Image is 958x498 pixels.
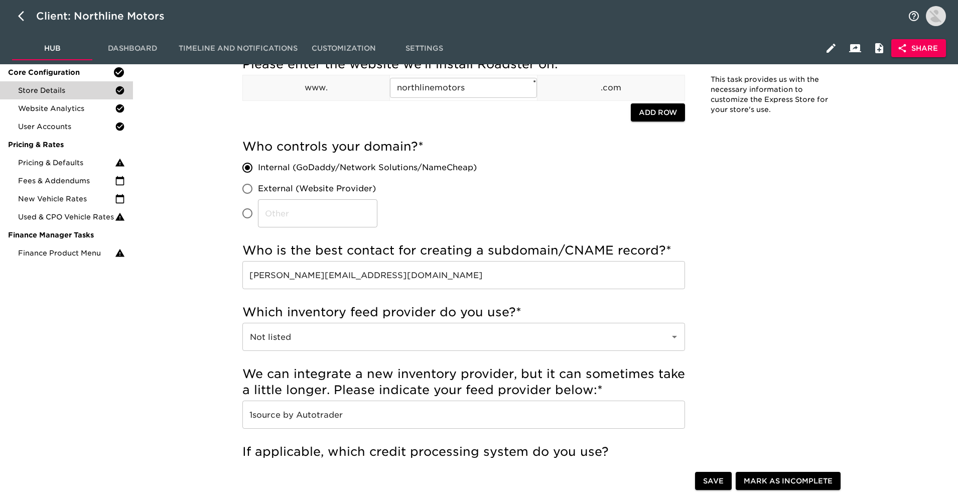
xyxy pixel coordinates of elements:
span: Fees & Addendums [18,176,115,186]
span: Add Row [639,106,677,119]
button: Edit Hub [819,36,843,60]
button: Add Row [631,103,685,122]
p: This task provides us with the necessary information to customize the Express Store for your stor... [711,75,831,115]
h5: Who controls your domain? [242,139,685,155]
h5: We can integrate a new inventory provider, but it can sometimes take a little longer. Please indi... [242,366,685,398]
h5: Which inventory feed provider do you use? [242,304,685,320]
span: Hub [18,42,86,55]
button: Save [695,472,732,490]
p: .com [537,82,685,94]
p: www. [243,82,390,94]
button: Internal Notes and Comments [867,36,891,60]
button: notifications [902,4,926,28]
span: Website Analytics [18,103,115,113]
h5: If applicable, which credit processing system do you use? [242,444,685,460]
span: Mark as Incomplete [744,475,833,487]
span: Timeline and Notifications [179,42,298,55]
span: Core Configuration [8,67,113,77]
button: Client View [843,36,867,60]
span: Save [703,475,724,487]
button: Share [891,39,946,58]
span: Used & CPO Vehicle Rates [18,212,115,222]
span: Share [899,42,938,55]
span: Internal (GoDaddy/Network Solutions/NameCheap) [258,162,477,174]
span: User Accounts [18,121,115,132]
span: New Vehicle Rates [18,194,115,204]
button: Open [667,330,681,344]
span: Customization [310,42,378,55]
span: Finance Manager Tasks [8,230,125,240]
input: Other [258,199,377,227]
span: Dashboard [98,42,167,55]
span: External (Website Provider) [258,183,376,195]
span: Store Details [18,85,115,95]
span: Settings [390,42,458,55]
img: Profile [926,6,946,26]
span: Pricing & Rates [8,140,125,150]
div: Client: Northline Motors [36,8,179,24]
span: Pricing & Defaults [18,158,115,168]
button: Mark as Incomplete [736,472,841,490]
input: Example: Enter your new inventory feed provider here [242,401,685,429]
span: Finance Product Menu [18,248,115,258]
h5: Who is the best contact for creating a subdomain/CNAME record? [242,242,685,259]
